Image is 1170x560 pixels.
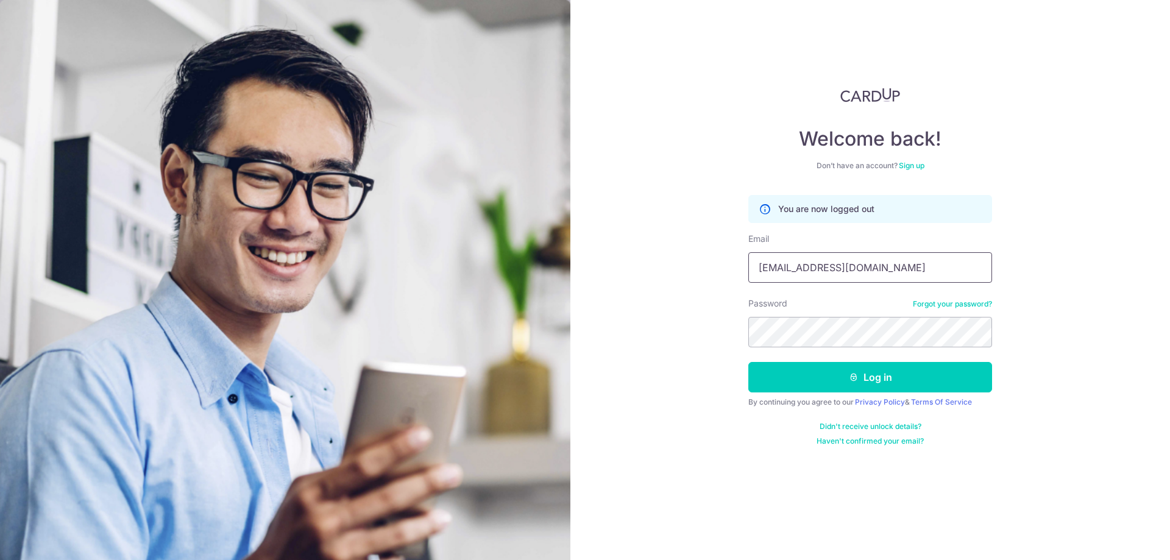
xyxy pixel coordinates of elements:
img: CardUp Logo [840,88,900,102]
label: Email [748,233,769,245]
h4: Welcome back! [748,127,992,151]
div: Don’t have an account? [748,161,992,171]
label: Password [748,297,787,310]
a: Forgot your password? [913,299,992,309]
button: Log in [748,362,992,392]
div: By continuing you agree to our & [748,397,992,407]
a: Privacy Policy [855,397,905,406]
a: Sign up [899,161,924,170]
p: You are now logged out [778,203,874,215]
input: Enter your Email [748,252,992,283]
a: Haven't confirmed your email? [817,436,924,446]
a: Didn't receive unlock details? [820,422,921,431]
a: Terms Of Service [911,397,972,406]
